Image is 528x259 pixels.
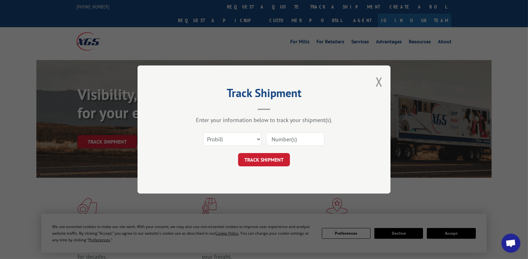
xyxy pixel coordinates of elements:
div: Open chat [501,234,520,253]
button: TRACK SHIPMENT [238,153,290,166]
h2: Track Shipment [169,89,359,101]
button: Close modal [376,73,383,90]
input: Number(s) [266,133,324,146]
div: Enter your information below to track your shipment(s). [169,116,359,124]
